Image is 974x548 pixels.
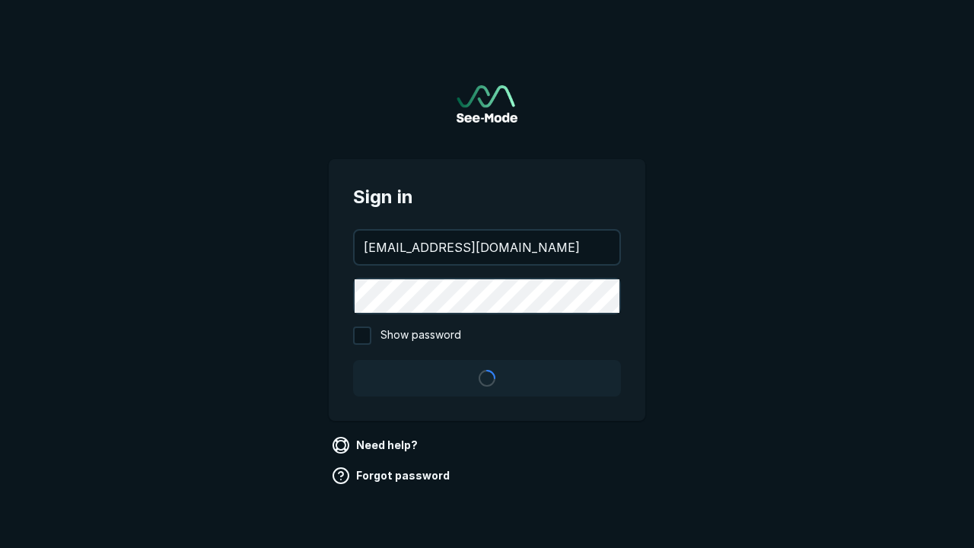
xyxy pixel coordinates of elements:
a: Forgot password [329,464,456,488]
img: See-Mode Logo [457,85,517,123]
input: your@email.com [355,231,619,264]
span: Show password [380,327,461,345]
a: Need help? [329,433,424,457]
a: Go to sign in [457,85,517,123]
span: Sign in [353,183,621,211]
